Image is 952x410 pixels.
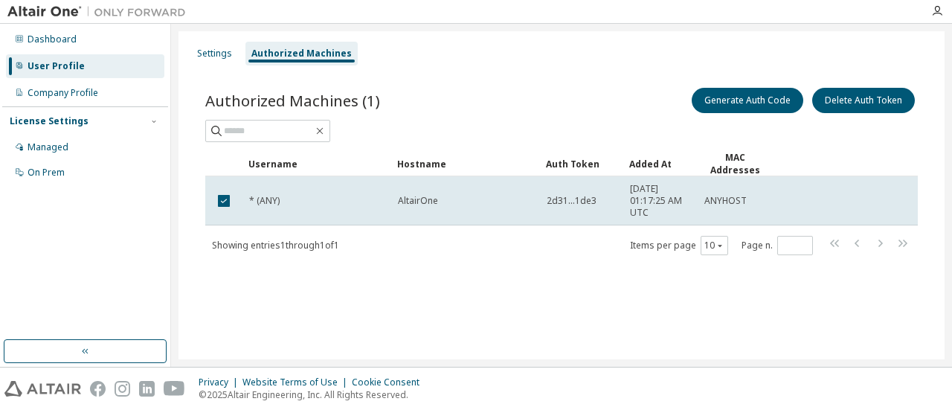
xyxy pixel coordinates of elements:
[251,48,352,60] div: Authorized Machines
[28,60,85,72] div: User Profile
[397,152,534,176] div: Hostname
[630,183,691,219] span: [DATE] 01:17:25 AM UTC
[28,87,98,99] div: Company Profile
[28,33,77,45] div: Dashboard
[199,377,242,388] div: Privacy
[704,151,766,176] div: MAC Addresses
[630,236,728,255] span: Items per page
[812,88,915,113] button: Delete Auth Token
[742,236,813,255] span: Page n.
[692,88,803,113] button: Generate Auth Code
[205,90,380,111] span: Authorized Machines (1)
[10,115,89,127] div: License Settings
[90,381,106,397] img: facebook.svg
[242,377,352,388] div: Website Terms of Use
[139,381,155,397] img: linkedin.svg
[199,388,428,401] p: © 2025 Altair Engineering, Inc. All Rights Reserved.
[547,195,596,207] span: 2d31...1de3
[629,152,692,176] div: Added At
[115,381,130,397] img: instagram.svg
[4,381,81,397] img: altair_logo.svg
[398,195,438,207] span: AltairOne
[197,48,232,60] div: Settings
[164,381,185,397] img: youtube.svg
[7,4,193,19] img: Altair One
[704,195,747,207] span: ANYHOST
[28,141,68,153] div: Managed
[249,195,280,207] span: * (ANY)
[352,377,428,388] div: Cookie Consent
[248,152,385,176] div: Username
[704,240,724,252] button: 10
[546,152,617,176] div: Auth Token
[28,167,65,179] div: On Prem
[212,239,339,252] span: Showing entries 1 through 1 of 1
